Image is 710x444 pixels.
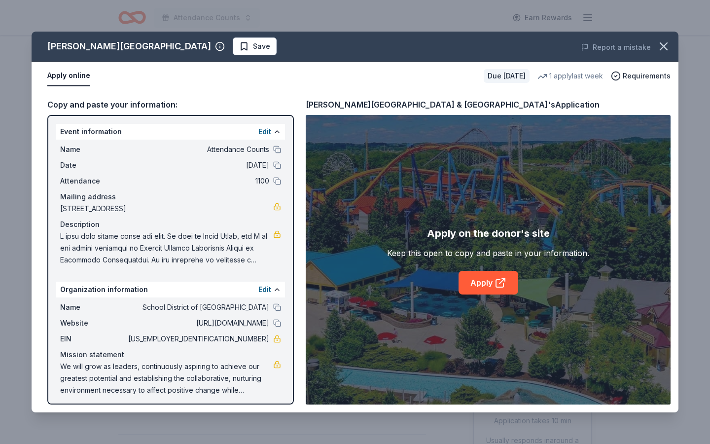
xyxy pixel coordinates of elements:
div: [PERSON_NAME][GEOGRAPHIC_DATA] & [GEOGRAPHIC_DATA]'s Application [306,98,600,111]
div: [PERSON_NAME][GEOGRAPHIC_DATA] [47,38,211,54]
button: Requirements [611,70,671,82]
span: Requirements [623,70,671,82]
div: Copy and paste your information: [47,98,294,111]
button: Edit [258,126,271,138]
span: 1100 [126,175,269,187]
span: EIN [60,333,126,345]
span: Date [60,159,126,171]
div: Mailing address [60,191,281,203]
span: Attendance Counts [126,144,269,155]
span: Name [60,144,126,155]
div: Due [DATE] [484,69,530,83]
span: [STREET_ADDRESS] [60,203,273,215]
div: Description [60,219,281,230]
span: Name [60,301,126,313]
div: 1 apply last week [537,70,603,82]
span: School District of [GEOGRAPHIC_DATA] [126,301,269,313]
div: Keep this open to copy and paste in your information. [387,247,589,259]
span: [URL][DOMAIN_NAME] [126,317,269,329]
button: Edit [258,284,271,296]
span: L ipsu dolo sitame conse adi elit. Se doei te Incid Utlab, etd M al eni admini veniamqui no Exerc... [60,230,273,266]
div: Mission statement [60,349,281,361]
span: [US_EMPLOYER_IDENTIFICATION_NUMBER] [126,333,269,345]
button: Report a mistake [581,41,651,53]
a: Apply [459,271,518,295]
div: Event information [56,124,285,140]
button: Save [233,37,277,55]
span: Save [253,40,270,52]
span: We will grow as leaders, continuously aspiring to achieve our greatest potential and establishing... [60,361,273,396]
button: Apply online [47,66,90,86]
div: Apply on the donor's site [427,225,550,241]
span: Website [60,317,126,329]
span: [DATE] [126,159,269,171]
span: Attendance [60,175,126,187]
div: Organization information [56,282,285,297]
